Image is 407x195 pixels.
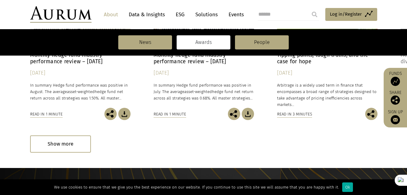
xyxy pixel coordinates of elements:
[118,35,172,49] a: News
[30,111,63,118] div: Read in 1 minute
[177,35,230,49] a: Awards
[391,77,400,86] img: Access Funds
[365,108,378,120] img: Share this post
[104,108,117,120] img: Share this post
[154,111,186,118] div: Read in 1 minute
[30,69,131,77] div: [DATE]
[308,8,321,21] input: Submit
[387,91,404,105] div: Share
[235,35,289,49] a: People
[242,108,254,120] img: Download Article
[228,108,240,120] img: Share this post
[325,8,377,21] a: Log in/Register
[387,109,404,124] a: Sign up
[391,96,400,105] img: Share this post
[30,135,91,152] div: Show more
[118,108,131,120] img: Download Article
[277,82,378,108] p: Arbitrage is a widely used term in finance that encompasses a broad range of strategies designed ...
[67,89,95,94] span: asset-weighted
[101,9,121,20] a: About
[192,9,221,20] a: Solutions
[126,9,168,20] a: Data & Insights
[342,182,353,192] div: Ok
[225,9,244,20] a: Events
[391,115,400,124] img: Sign up to our newsletter
[30,52,131,65] h4: Monthly hedge fund industry performance review – [DATE]
[387,71,404,86] a: Funds
[30,6,92,23] img: Aurum
[330,10,362,18] span: Log in/Register
[277,111,312,118] div: Read in 3 minutes
[277,52,378,65] h4: Tipping points, tough truths, and the case for hope
[154,82,254,101] p: In summary Hedge fund performance was positive in July. The average hedge fund net return across ...
[184,89,212,94] span: asset-weighted
[173,9,188,20] a: ESG
[154,52,254,65] h4: Monthly hedge fund industry performance review – [DATE]
[30,82,131,101] p: In summary Hedge fund performance was positive in August. The average hedge fund net return acros...
[277,69,378,77] div: [DATE]
[154,69,254,77] div: [DATE]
